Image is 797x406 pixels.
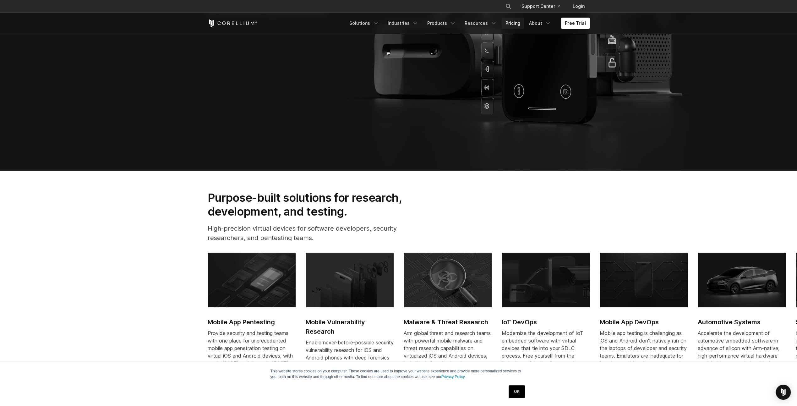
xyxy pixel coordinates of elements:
[600,317,688,327] h2: Mobile App DevOps
[502,18,524,29] a: Pricing
[208,317,296,327] h2: Mobile App Pentesting
[441,375,466,379] a: Privacy Policy.
[270,368,527,380] p: This website stores cookies on your computer. These cookies are used to improve your website expe...
[208,253,296,397] a: Mobile App Pentesting Mobile App Pentesting Provide security and testing teams with one place for...
[404,253,492,382] a: Malware & Threat Research Malware & Threat Research Arm global threat and research teams with pow...
[502,253,590,397] a: IoT DevOps IoT DevOps Modernize the development of IoT embedded software with virtual devices tha...
[498,1,590,12] div: Navigation Menu
[502,317,590,327] h2: IoT DevOps
[568,1,590,12] a: Login
[516,1,565,12] a: Support Center
[208,224,422,243] p: High-precision virtual devices for software developers, security researchers, and pentesting teams.
[404,317,492,327] h2: Malware & Threat Research
[346,18,590,29] div: Navigation Menu
[306,339,394,392] div: Enable never-before-possible security vulnerability research for iOS and Android phones with deep...
[600,253,688,307] img: Mobile App DevOps
[404,329,492,375] div: Arm global threat and research teams with powerful mobile malware and threat research capabilitie...
[208,329,296,390] div: Provide security and testing teams with one place for unprecedented mobile app penetration testin...
[698,317,786,327] h2: Automotive Systems
[525,18,555,29] a: About
[208,191,422,219] h2: Purpose-built solutions for research, development, and testing.
[502,253,590,307] img: IoT DevOps
[346,18,383,29] a: Solutions
[306,253,394,399] a: Mobile Vulnerability Research Mobile Vulnerability Research Enable never-before-possible security...
[306,317,394,336] h2: Mobile Vulnerability Research
[404,253,492,307] img: Malware & Threat Research
[306,253,394,307] img: Mobile Vulnerability Research
[208,19,258,27] a: Corellium Home
[502,329,590,390] div: Modernize the development of IoT embedded software with virtual devices that tie into your SDLC p...
[384,18,422,29] a: Industries
[509,385,525,398] a: OK
[698,253,786,307] img: Automotive Systems
[503,1,514,12] button: Search
[423,18,460,29] a: Products
[561,18,590,29] a: Free Trial
[461,18,500,29] a: Resources
[600,329,688,390] div: Mobile app testing is challenging as iOS and Android don't natively run on the laptops of develop...
[698,329,786,375] p: Accelerate the development of automotive embedded software in advance of silicon with Arm-native,...
[776,385,791,400] div: Open Intercom Messenger
[208,253,296,307] img: Mobile App Pentesting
